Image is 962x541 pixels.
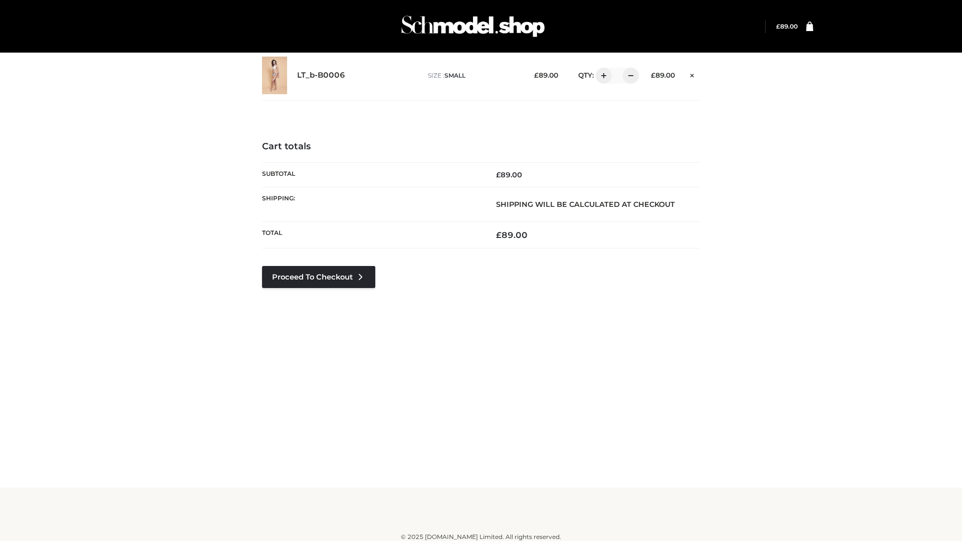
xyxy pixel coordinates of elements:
[496,200,675,209] strong: Shipping will be calculated at checkout
[685,68,700,81] a: Remove this item
[262,141,700,152] h4: Cart totals
[262,222,481,248] th: Total
[262,162,481,187] th: Subtotal
[568,68,635,84] div: QTY:
[776,23,798,30] bdi: 89.00
[776,23,780,30] span: £
[262,266,375,288] a: Proceed to Checkout
[262,57,287,94] img: LT_b-B0006 - SMALL
[496,230,502,240] span: £
[297,71,345,80] a: LT_b-B0006
[444,72,465,79] span: SMALL
[651,71,655,79] span: £
[496,170,522,179] bdi: 89.00
[534,71,558,79] bdi: 89.00
[398,7,548,46] img: Schmodel Admin 964
[534,71,539,79] span: £
[496,230,528,240] bdi: 89.00
[496,170,501,179] span: £
[428,71,519,80] p: size :
[651,71,675,79] bdi: 89.00
[262,187,481,221] th: Shipping:
[776,23,798,30] a: £89.00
